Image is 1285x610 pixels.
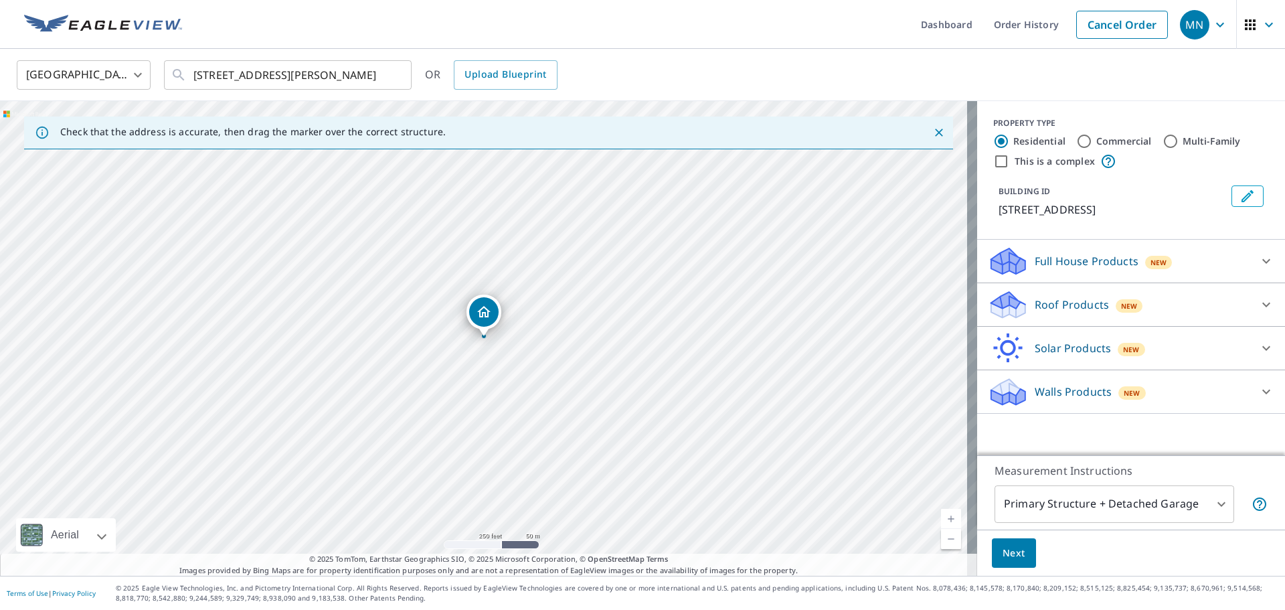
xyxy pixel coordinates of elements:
div: OR [425,60,558,90]
p: Solar Products [1035,340,1111,356]
div: MN [1180,10,1209,40]
input: Search by address or latitude-longitude [193,56,384,94]
span: Upload Blueprint [464,66,546,83]
a: Terms of Use [7,589,48,598]
div: PROPERTY TYPE [993,117,1269,129]
span: New [1123,344,1140,355]
a: Privacy Policy [52,589,96,598]
a: OpenStreetMap [588,554,644,564]
button: Next [992,538,1036,568]
label: Multi-Family [1183,135,1241,148]
span: New [1150,257,1167,268]
p: BUILDING ID [999,185,1050,197]
span: New [1124,388,1140,398]
p: [STREET_ADDRESS] [999,202,1226,218]
p: Roof Products [1035,297,1109,313]
img: EV Logo [24,15,182,35]
a: Terms [647,554,669,564]
div: Primary Structure + Detached Garage [995,485,1234,523]
div: Roof ProductsNew [988,289,1274,321]
div: Full House ProductsNew [988,245,1274,277]
label: Residential [1013,135,1065,148]
div: Dropped pin, building 1, Residential property, 4755 N Grandview Dr Peoria Heights, IL 61616 [466,295,501,336]
p: Measurement Instructions [995,463,1268,479]
div: Aerial [47,518,83,552]
a: Cancel Order [1076,11,1168,39]
span: New [1121,301,1138,311]
button: Edit building 1 [1231,185,1264,207]
label: Commercial [1096,135,1152,148]
div: Walls ProductsNew [988,376,1274,408]
p: Full House Products [1035,253,1138,269]
span: © 2025 TomTom, Earthstar Geographics SIO, © 2025 Microsoft Corporation, © [309,554,669,565]
button: Close [930,124,948,141]
label: This is a complex [1015,155,1095,168]
span: Your report will include the primary structure and a detached garage if one exists. [1252,496,1268,512]
div: Aerial [16,518,116,552]
p: | [7,589,96,597]
p: Check that the address is accurate, then drag the marker over the correct structure. [60,126,446,138]
p: Walls Products [1035,384,1112,400]
div: Solar ProductsNew [988,332,1274,364]
a: Current Level 17, Zoom In [941,509,961,529]
div: [GEOGRAPHIC_DATA] [17,56,151,94]
a: Current Level 17, Zoom Out [941,529,961,549]
a: Upload Blueprint [454,60,557,90]
span: Next [1003,545,1025,562]
p: © 2025 Eagle View Technologies, Inc. and Pictometry International Corp. All Rights Reserved. Repo... [116,583,1278,603]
